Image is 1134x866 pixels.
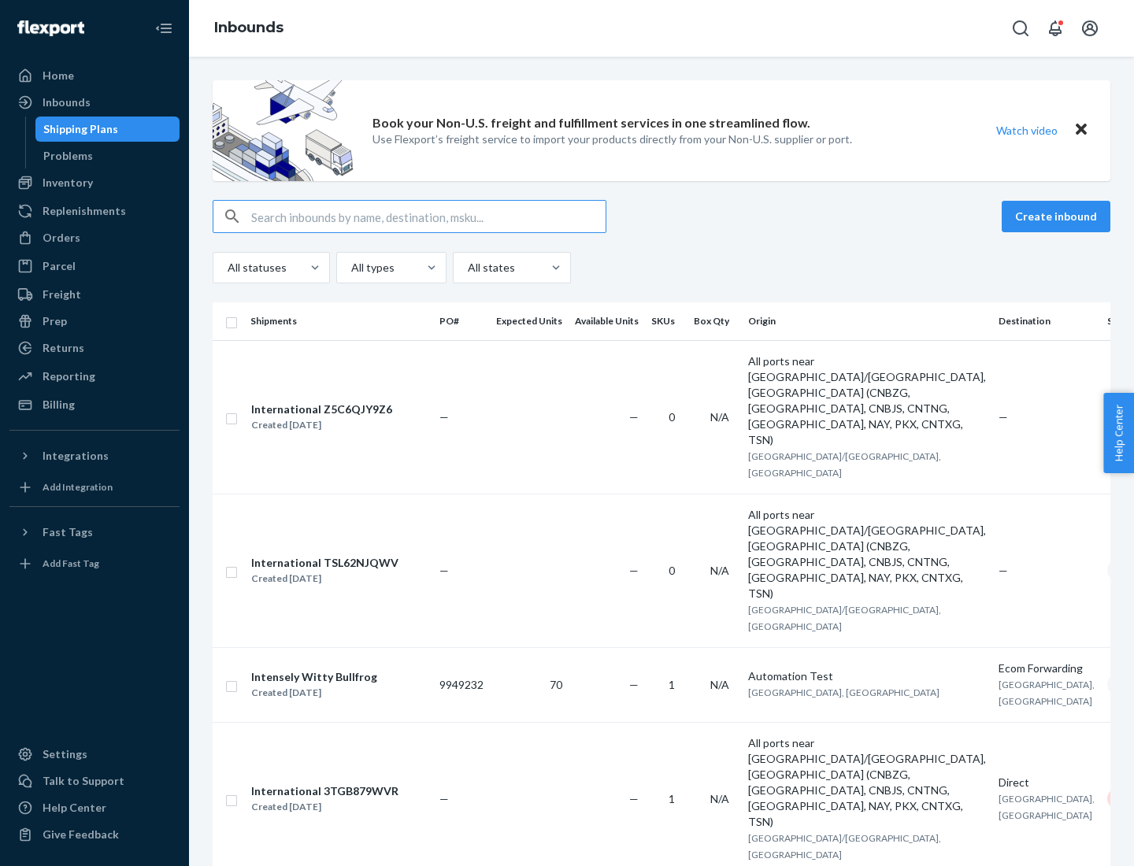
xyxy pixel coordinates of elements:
[9,170,180,195] a: Inventory
[629,564,639,577] span: —
[669,410,675,424] span: 0
[1071,119,1091,142] button: Close
[629,792,639,805] span: —
[43,68,74,83] div: Home
[748,353,986,448] div: All ports near [GEOGRAPHIC_DATA]/[GEOGRAPHIC_DATA], [GEOGRAPHIC_DATA] (CNBZG, [GEOGRAPHIC_DATA], ...
[9,309,180,334] a: Prep
[433,302,490,340] th: PO#
[251,402,392,417] div: International Z5C6QJY9Z6
[490,302,569,340] th: Expected Units
[439,564,449,577] span: —
[999,661,1095,676] div: Ecom Forwarding
[43,94,91,110] div: Inbounds
[9,742,180,767] a: Settings
[43,827,119,842] div: Give Feedback
[687,302,742,340] th: Box Qty
[9,475,180,500] a: Add Integration
[986,119,1068,142] button: Watch video
[43,557,99,570] div: Add Fast Tag
[9,443,180,468] button: Integrations
[742,302,992,340] th: Origin
[710,564,729,577] span: N/A
[9,282,180,307] a: Freight
[992,302,1101,340] th: Destination
[9,254,180,279] a: Parcel
[645,302,687,340] th: SKUs
[748,687,939,698] span: [GEOGRAPHIC_DATA], [GEOGRAPHIC_DATA]
[9,768,180,794] a: Talk to Support
[748,604,941,632] span: [GEOGRAPHIC_DATA]/[GEOGRAPHIC_DATA], [GEOGRAPHIC_DATA]
[43,340,84,356] div: Returns
[35,117,180,142] a: Shipping Plans
[251,783,398,799] div: International 3TGB879WVR
[350,260,351,276] input: All types
[466,260,468,276] input: All states
[999,793,1095,821] span: [GEOGRAPHIC_DATA], [GEOGRAPHIC_DATA]
[999,410,1008,424] span: —
[43,203,126,219] div: Replenishments
[43,480,113,494] div: Add Integration
[433,647,490,722] td: 9949232
[43,230,80,246] div: Orders
[43,397,75,413] div: Billing
[251,201,606,232] input: Search inbounds by name, destination, msku...
[9,520,180,545] button: Fast Tags
[43,287,81,302] div: Freight
[669,678,675,691] span: 1
[9,198,180,224] a: Replenishments
[999,775,1095,790] div: Direct
[669,564,675,577] span: 0
[710,678,729,691] span: N/A
[43,258,76,274] div: Parcel
[9,795,180,820] a: Help Center
[629,410,639,424] span: —
[43,746,87,762] div: Settings
[9,335,180,361] a: Returns
[1103,393,1134,473] button: Help Center
[43,148,93,164] div: Problems
[629,678,639,691] span: —
[9,90,180,115] a: Inbounds
[372,114,810,132] p: Book your Non-U.S. freight and fulfillment services in one streamlined flow.
[43,121,118,137] div: Shipping Plans
[748,507,986,601] div: All ports near [GEOGRAPHIC_DATA]/[GEOGRAPHIC_DATA], [GEOGRAPHIC_DATA] (CNBZG, [GEOGRAPHIC_DATA], ...
[748,450,941,479] span: [GEOGRAPHIC_DATA]/[GEOGRAPHIC_DATA], [GEOGRAPHIC_DATA]
[43,524,93,540] div: Fast Tags
[439,410,449,424] span: —
[1039,13,1071,44] button: Open notifications
[43,175,93,191] div: Inventory
[251,685,377,701] div: Created [DATE]
[251,417,392,433] div: Created [DATE]
[214,19,283,36] a: Inbounds
[1074,13,1106,44] button: Open account menu
[372,131,852,147] p: Use Flexport’s freight service to import your products directly from your Non-U.S. supplier or port.
[9,225,180,250] a: Orders
[43,800,106,816] div: Help Center
[999,679,1095,707] span: [GEOGRAPHIC_DATA], [GEOGRAPHIC_DATA]
[244,302,433,340] th: Shipments
[202,6,296,51] ol: breadcrumbs
[43,773,124,789] div: Talk to Support
[748,735,986,830] div: All ports near [GEOGRAPHIC_DATA]/[GEOGRAPHIC_DATA], [GEOGRAPHIC_DATA] (CNBZG, [GEOGRAPHIC_DATA], ...
[710,410,729,424] span: N/A
[748,668,986,684] div: Automation Test
[1005,13,1036,44] button: Open Search Box
[9,392,180,417] a: Billing
[9,822,180,847] button: Give Feedback
[148,13,180,44] button: Close Navigation
[251,799,398,815] div: Created [DATE]
[1002,201,1110,232] button: Create inbound
[226,260,228,276] input: All statuses
[550,678,562,691] span: 70
[251,669,377,685] div: Intensely Witty Bullfrog
[35,143,180,168] a: Problems
[43,368,95,384] div: Reporting
[9,551,180,576] a: Add Fast Tag
[251,571,398,587] div: Created [DATE]
[43,448,109,464] div: Integrations
[9,364,180,389] a: Reporting
[251,555,398,571] div: International TSL62NJQWV
[999,564,1008,577] span: —
[439,792,449,805] span: —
